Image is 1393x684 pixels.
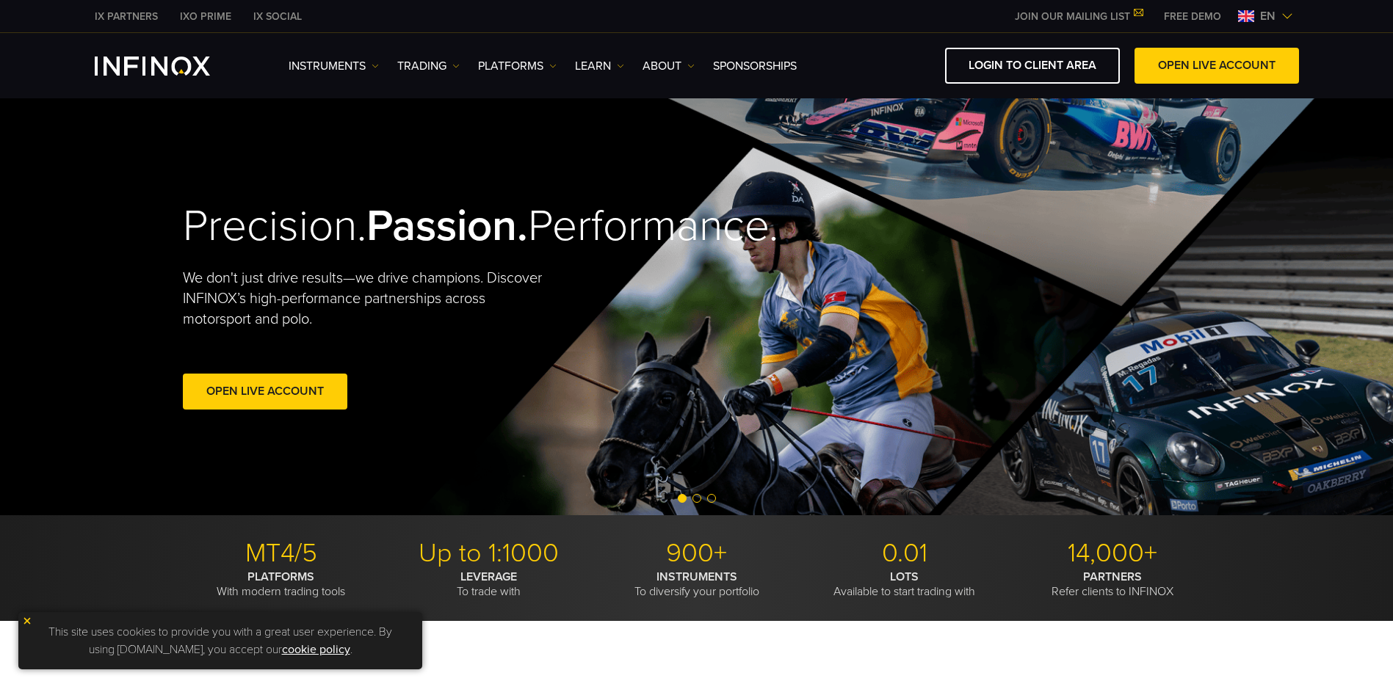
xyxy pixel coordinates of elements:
p: Available to start trading with [806,570,1003,599]
span: Go to slide 2 [692,494,701,503]
p: To diversify your portfolio [598,570,795,599]
p: 900+ [598,537,795,570]
p: This site uses cookies to provide you with a great user experience. By using [DOMAIN_NAME], you a... [26,619,415,662]
strong: PARTNERS [1083,570,1142,584]
p: We don't just drive results—we drive champions. Discover INFINOX’s high-performance partnerships ... [183,268,553,330]
strong: PLATFORMS [247,570,314,584]
span: Go to slide 3 [707,494,716,503]
a: Instruments [289,57,379,75]
a: Open Live Account [183,374,347,410]
p: Up to 1:1000 [391,537,587,570]
a: SPONSORSHIPS [713,57,797,75]
h2: Precision. Performance. [183,200,645,253]
a: INFINOX [242,9,313,24]
a: INFINOX [84,9,169,24]
p: 14,000+ [1014,537,1211,570]
span: en [1254,7,1281,25]
p: Refer clients to INFINOX [1014,570,1211,599]
strong: Passion. [366,200,528,252]
p: With modern trading tools [183,570,380,599]
span: Go to slide 1 [678,494,687,503]
a: ABOUT [643,57,695,75]
a: LOGIN TO CLIENT AREA [945,48,1120,84]
a: INFINOX Logo [95,57,245,76]
strong: LEVERAGE [460,570,517,584]
a: TRADING [397,57,460,75]
a: INFINOX MENU [1153,9,1232,24]
a: OPEN LIVE ACCOUNT [1135,48,1299,84]
strong: INSTRUMENTS [656,570,737,584]
a: cookie policy [282,642,350,657]
p: MT4/5 [183,537,380,570]
img: yellow close icon [22,616,32,626]
a: JOIN OUR MAILING LIST [1004,10,1153,23]
strong: LOTS [890,570,919,584]
a: PLATFORMS [478,57,557,75]
p: To trade with [391,570,587,599]
p: 0.01 [806,537,1003,570]
a: INFINOX [169,9,242,24]
a: Learn [575,57,624,75]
